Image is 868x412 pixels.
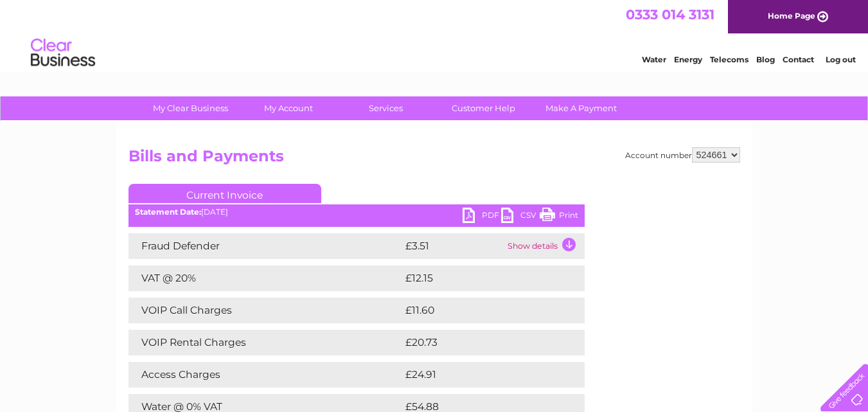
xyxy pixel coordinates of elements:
[626,6,714,22] a: 0333 014 3131
[235,96,341,120] a: My Account
[625,147,740,163] div: Account number
[540,208,578,226] a: Print
[674,55,702,64] a: Energy
[131,7,738,62] div: Clear Business is a trading name of Verastar Limited (registered in [GEOGRAPHIC_DATA] No. 3667643...
[402,265,556,291] td: £12.15
[783,55,814,64] a: Contact
[402,330,558,355] td: £20.73
[128,362,402,388] td: Access Charges
[135,207,201,217] b: Statement Date:
[128,184,321,203] a: Current Invoice
[463,208,501,226] a: PDF
[333,96,439,120] a: Services
[30,33,96,73] img: logo.png
[642,55,666,64] a: Water
[128,298,402,323] td: VOIP Call Charges
[128,233,402,259] td: Fraud Defender
[402,362,558,388] td: £24.91
[710,55,748,64] a: Telecoms
[528,96,634,120] a: Make A Payment
[137,96,244,120] a: My Clear Business
[128,147,740,172] h2: Bills and Payments
[826,55,856,64] a: Log out
[128,208,585,217] div: [DATE]
[756,55,775,64] a: Blog
[504,233,585,259] td: Show details
[128,330,402,355] td: VOIP Rental Charges
[402,233,504,259] td: £3.51
[402,298,556,323] td: £11.60
[501,208,540,226] a: CSV
[430,96,536,120] a: Customer Help
[128,265,402,291] td: VAT @ 20%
